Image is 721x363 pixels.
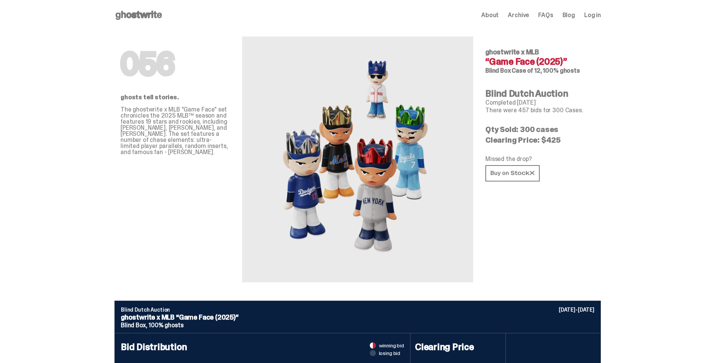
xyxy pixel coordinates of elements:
[485,156,595,162] p: Missed the drop?
[485,57,595,66] h4: “Game Face (2025)”
[121,321,147,329] span: Blind Box,
[512,67,580,75] span: Case of 12, 100% ghosts
[379,350,401,356] span: losing bid
[120,107,230,155] p: The ghostwrite x MLB "Game Face" set chronicles the 2025 MLB™ season and features 19 stars and ro...
[584,12,601,18] a: Log in
[485,67,511,75] span: Blind Box
[121,307,594,312] p: Blind Dutch Auction
[120,49,230,79] h1: 056
[120,94,230,100] p: ghosts tell stories.
[485,89,595,98] h4: Blind Dutch Auction
[485,126,595,133] p: Qty Sold: 300 cases
[485,107,595,113] p: There were 457 bids for 300 Cases.
[485,48,539,57] span: ghostwrite x MLB
[538,12,553,18] a: FAQs
[149,321,183,329] span: 100% ghosts
[485,100,595,106] p: Completed [DATE]
[508,12,529,18] a: Archive
[559,307,594,312] p: [DATE]-[DATE]
[485,136,595,144] p: Clearing Price: $425
[274,55,441,264] img: MLB&ldquo;Game Face (2025)&rdquo;
[379,343,404,348] span: winning bid
[481,12,499,18] a: About
[121,314,594,321] p: ghostwrite x MLB “Game Face (2025)”
[563,12,575,18] a: Blog
[415,342,501,352] h4: Clearing Price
